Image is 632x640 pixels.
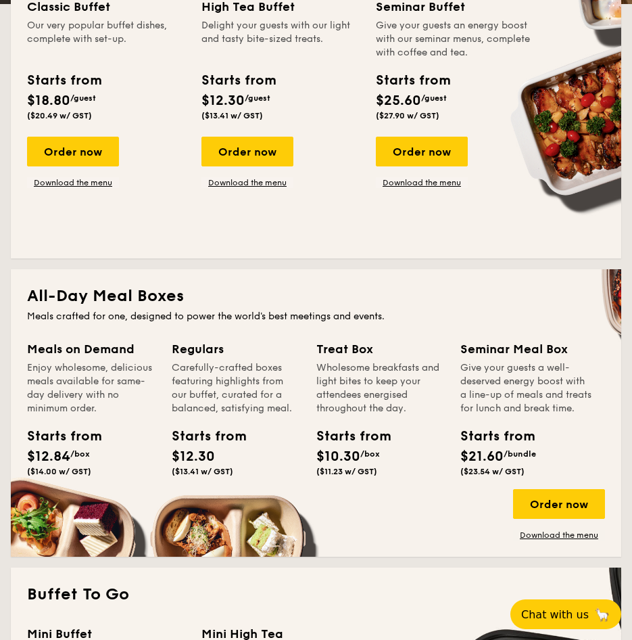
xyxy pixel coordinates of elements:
[201,137,293,166] div: Order now
[201,19,360,60] div: Delight your guests with our light and tasty bite-sized treats.
[172,361,300,415] div: Carefully-crafted boxes featuring highlights from our buffet, curated for a balanced, satisfying ...
[316,426,375,447] div: Starts from
[316,361,445,415] div: Wholesome breakfasts and light bites to keep your attendees energised throughout the day.
[316,467,377,476] span: ($11.23 w/ GST)
[245,93,270,103] span: /guest
[504,449,536,459] span: /bundle
[376,177,468,188] a: Download the menu
[172,467,233,476] span: ($13.41 w/ GST)
[27,361,155,415] div: Enjoy wholesome, delicious meals available for same-day delivery with no minimum order.
[376,70,449,91] div: Starts from
[201,70,275,91] div: Starts from
[376,111,439,120] span: ($27.90 w/ GST)
[70,449,90,459] span: /box
[460,361,592,415] div: Give your guests a well-deserved energy boost with a line-up of meals and treats for lunch and br...
[172,449,215,465] span: $12.30
[27,93,70,109] span: $18.80
[421,93,447,103] span: /guest
[27,584,605,605] h2: Buffet To Go
[172,340,300,359] div: Regulars
[460,426,521,447] div: Starts from
[27,449,70,465] span: $12.84
[27,285,605,307] h2: All-Day Meal Boxes
[316,340,445,359] div: Treat Box
[521,608,589,621] span: Chat with us
[201,111,263,120] span: ($13.41 w/ GST)
[27,137,119,166] div: Order now
[360,449,380,459] span: /box
[201,177,293,188] a: Download the menu
[27,310,605,323] div: Meals crafted for one, designed to power the world's best meetings and events.
[27,19,185,60] div: Our very popular buffet dishes, complete with set-up.
[376,137,468,166] div: Order now
[594,607,610,622] span: 🦙
[27,467,91,476] span: ($14.00 w/ GST)
[27,340,155,359] div: Meals on Demand
[27,177,119,188] a: Download the menu
[27,70,101,91] div: Starts from
[460,449,504,465] span: $21.60
[460,467,525,476] span: ($23.54 w/ GST)
[172,426,230,447] div: Starts from
[201,93,245,109] span: $12.30
[70,93,96,103] span: /guest
[27,111,92,120] span: ($20.49 w/ GST)
[513,530,605,541] a: Download the menu
[510,599,621,629] button: Chat with us🦙
[376,19,534,60] div: Give your guests an energy boost with our seminar menus, complete with coffee and tea.
[513,489,605,519] div: Order now
[316,449,360,465] span: $10.30
[376,93,421,109] span: $25.60
[27,426,86,447] div: Starts from
[460,340,592,359] div: Seminar Meal Box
